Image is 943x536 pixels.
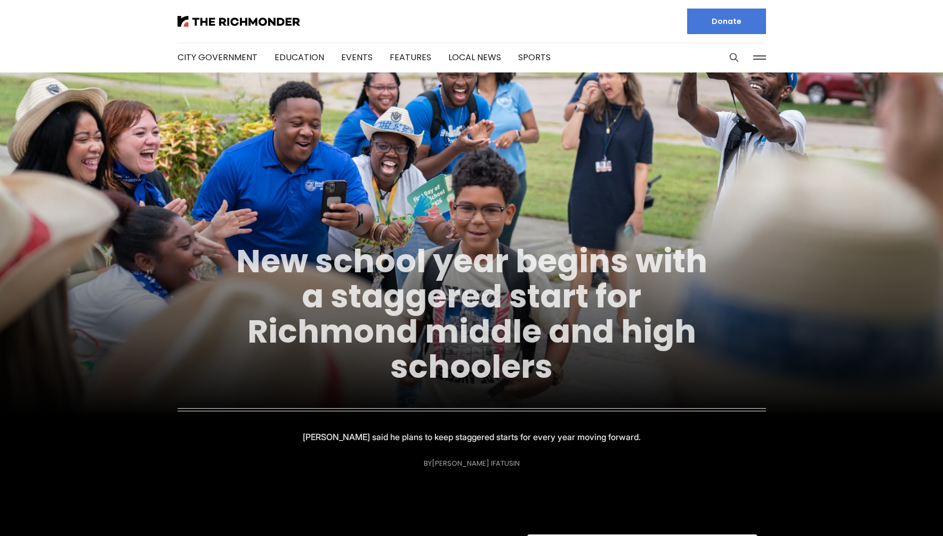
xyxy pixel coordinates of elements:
[341,51,373,63] a: Events
[236,239,707,389] a: New school year begins with a staggered start for Richmond middle and high schoolers
[390,51,431,63] a: Features
[424,459,520,467] div: By
[178,51,257,63] a: City Government
[448,51,501,63] a: Local News
[687,9,766,34] a: Donate
[518,51,551,63] a: Sports
[275,51,324,63] a: Education
[303,429,641,444] p: [PERSON_NAME] said he plans to keep staggered starts for every year moving forward.
[432,458,520,468] a: [PERSON_NAME] Ifatusin
[178,16,300,27] img: The Richmonder
[726,50,742,66] button: Search this site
